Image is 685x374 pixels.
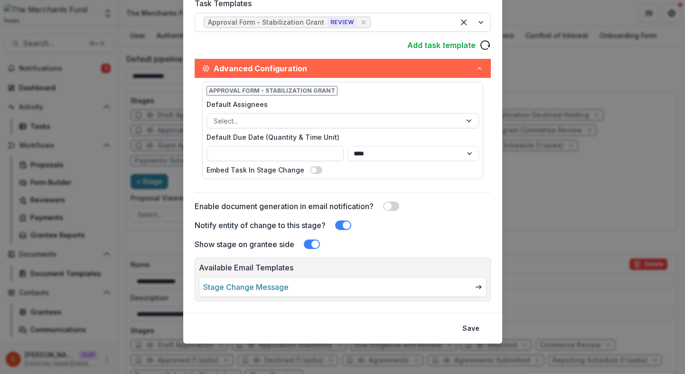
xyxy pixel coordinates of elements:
div: Clear selected options [456,15,471,30]
span: Advanced Configuration [214,63,476,74]
a: Add task template [407,39,476,51]
div: Advanced Configuration [195,78,491,192]
label: Embed Task In Stage Change [206,165,304,175]
span: Approval Form - Stabilization Grant [206,86,338,96]
span: REVIEW [328,19,356,26]
label: Enable document generation in email notification? [195,201,374,212]
div: Remove [object Object] [359,18,368,27]
button: Save [457,321,485,336]
button: Advanced Configuration [195,59,491,78]
label: Notify entity of change to this stage? [195,220,326,231]
svg: reload [479,39,491,51]
label: Default Assignees [206,99,473,109]
a: Stage Change Message [203,281,289,293]
label: Show stage on grantee side [195,239,294,250]
div: Approval Form - Stabilization Grant [208,19,324,27]
label: Default Due Date (Quantity & Time Unit) [206,132,473,142]
p: Available Email Templates [199,262,487,273]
